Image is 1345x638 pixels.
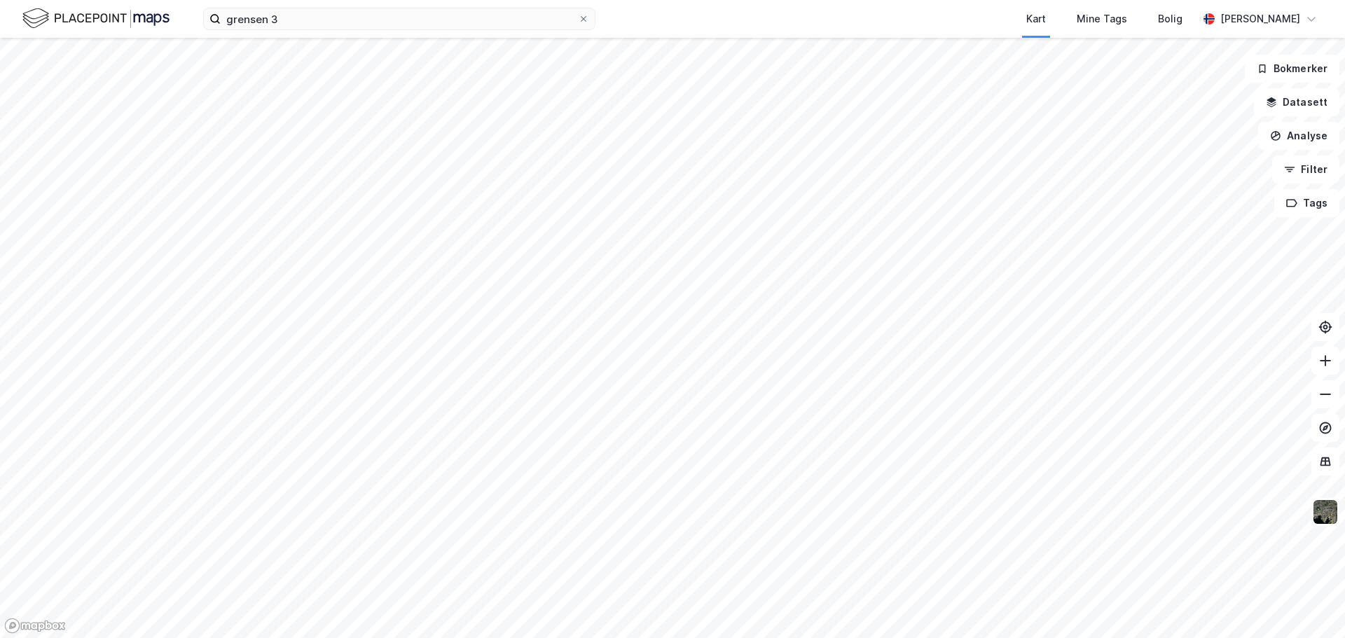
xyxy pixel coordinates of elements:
[1258,122,1339,150] button: Analyse
[1312,499,1339,525] img: 9k=
[1026,11,1046,27] div: Kart
[1274,189,1339,217] button: Tags
[1254,88,1339,116] button: Datasett
[1245,55,1339,83] button: Bokmerker
[1272,155,1339,183] button: Filter
[1220,11,1300,27] div: [PERSON_NAME]
[4,618,66,634] a: Mapbox homepage
[221,8,578,29] input: Søk på adresse, matrikkel, gårdeiere, leietakere eller personer
[1275,571,1345,638] iframe: Chat Widget
[1158,11,1182,27] div: Bolig
[1077,11,1127,27] div: Mine Tags
[22,6,170,31] img: logo.f888ab2527a4732fd821a326f86c7f29.svg
[1275,571,1345,638] div: Kontrollprogram for chat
